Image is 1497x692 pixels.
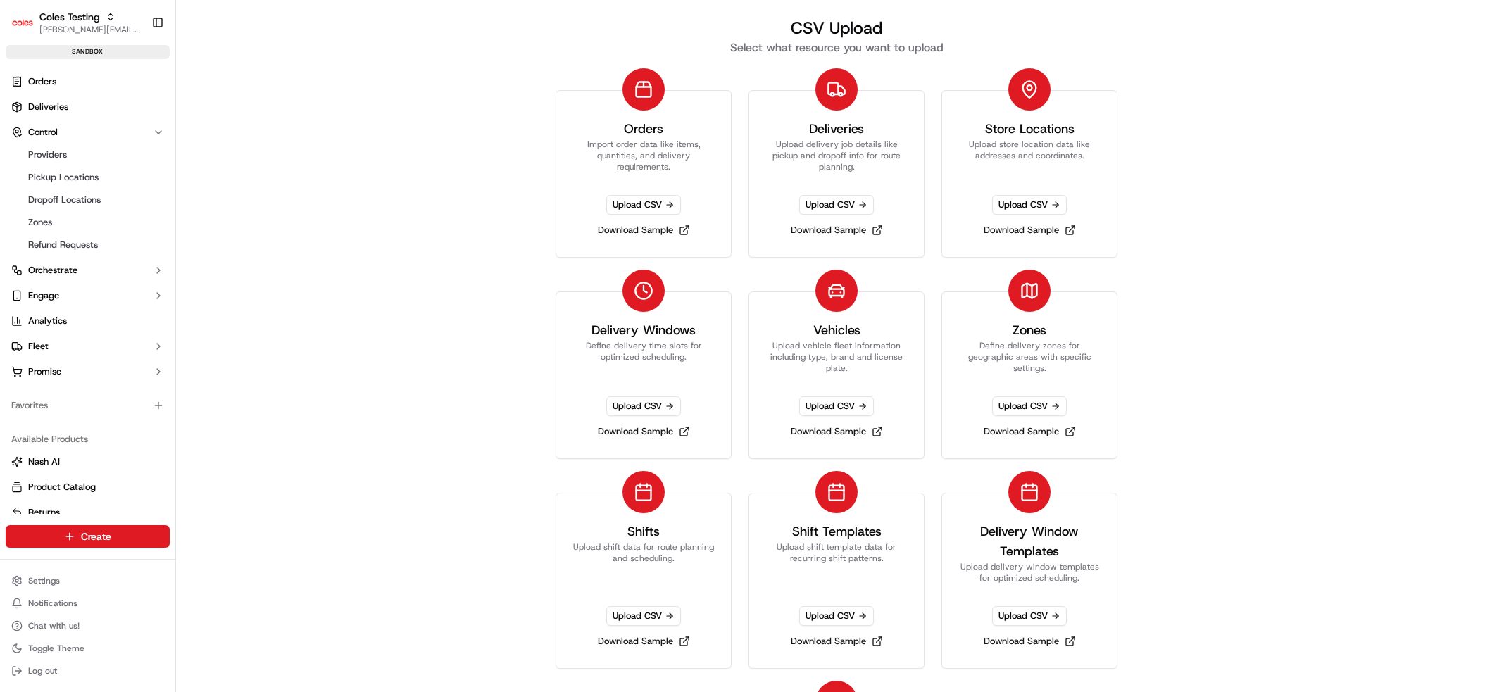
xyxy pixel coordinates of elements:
[799,606,874,626] span: Upload CSV
[28,365,61,378] span: Promise
[6,45,170,59] div: sandbox
[766,139,907,172] p: Upload delivery job details like pickup and dropoff info for route planning.
[6,360,170,383] button: Promise
[23,190,153,210] a: Dropoff Locations
[624,119,663,139] h3: Orders
[23,235,153,255] a: Refund Requests
[799,396,874,416] span: Upload CSV
[28,315,67,327] span: Analytics
[11,455,164,468] a: Nash AI
[941,291,1117,459] a: ZonesDefine delivery zones for geographic areas with specific settings.Upload CSVDownload Sample
[985,119,1075,139] h3: Store Locations
[992,195,1067,215] span: Upload CSV
[6,661,170,681] button: Log out
[959,340,1100,374] p: Define delivery zones for geographic areas with specific settings.
[11,506,164,519] a: Returns
[28,481,96,493] span: Product Catalog
[538,39,1135,56] h2: Select what resource you want to upload
[748,291,925,459] a: VehiclesUpload vehicle fleet information including type, brand and license plate.Upload CSVDownlo...
[28,264,77,277] span: Orchestrate
[28,216,52,229] span: Zones
[799,195,874,215] span: Upload CSV
[6,476,170,498] button: Product Catalog
[538,17,1135,39] h1: CSV Upload
[28,455,60,468] span: Nash AI
[28,620,80,631] span: Chat with us!
[6,6,146,39] button: Coles TestingColes Testing[PERSON_NAME][EMAIL_ADDRESS][DOMAIN_NAME]
[556,493,732,669] a: ShiftsUpload shift data for route planning and scheduling.Upload CSVDownload Sample
[6,428,170,451] div: Available Products
[6,335,170,358] button: Fleet
[28,575,60,586] span: Settings
[28,149,67,161] span: Providers
[6,451,170,473] button: Nash AI
[28,289,59,302] span: Engage
[6,394,170,417] div: Favorites
[28,101,68,113] span: Deliveries
[6,284,170,307] button: Engage
[978,631,1082,651] a: Download Sample
[6,70,170,93] a: Orders
[813,320,860,340] h3: Vehicles
[573,340,714,374] p: Define delivery time slots for optimized scheduling.
[28,194,101,206] span: Dropoff Locations
[556,291,732,459] a: Delivery WindowsDefine delivery time slots for optimized scheduling.Upload CSVDownload Sample
[809,119,864,139] h3: Deliveries
[6,96,170,118] a: Deliveries
[28,171,99,184] span: Pickup Locations
[573,139,714,172] p: Import order data like items, quantities, and delivery requirements.
[6,310,170,332] a: Analytics
[6,525,170,548] button: Create
[28,75,56,88] span: Orders
[11,481,164,493] a: Product Catalog
[592,220,696,240] a: Download Sample
[992,396,1067,416] span: Upload CSV
[978,220,1082,240] a: Download Sample
[28,598,77,609] span: Notifications
[6,638,170,658] button: Toggle Theme
[992,606,1067,626] span: Upload CSV
[556,90,732,258] a: OrdersImport order data like items, quantities, and delivery requirements.Upload CSVDownload Sample
[959,522,1100,561] h3: Delivery Window Templates
[606,195,681,215] span: Upload CSV
[785,422,889,441] a: Download Sample
[6,593,170,613] button: Notifications
[748,90,925,258] a: DeliveriesUpload delivery job details like pickup and dropoff info for route planning.Upload CSVD...
[23,168,153,187] a: Pickup Locations
[1013,320,1046,340] h3: Zones
[6,501,170,524] button: Returns
[28,665,57,677] span: Log out
[978,422,1082,441] a: Download Sample
[606,396,681,416] span: Upload CSV
[627,522,660,541] h3: Shifts
[606,606,681,626] span: Upload CSV
[6,571,170,591] button: Settings
[39,24,140,35] button: [PERSON_NAME][EMAIL_ADDRESS][DOMAIN_NAME]
[6,616,170,636] button: Chat with us!
[28,239,98,251] span: Refund Requests
[792,522,882,541] h3: Shift Templates
[81,529,111,543] span: Create
[766,340,907,374] p: Upload vehicle fleet information including type, brand and license plate.
[28,506,60,519] span: Returns
[28,643,84,654] span: Toggle Theme
[573,541,714,584] p: Upload shift data for route planning and scheduling.
[28,340,49,353] span: Fleet
[785,631,889,651] a: Download Sample
[591,320,696,340] h3: Delivery Windows
[6,259,170,282] button: Orchestrate
[11,11,34,34] img: Coles Testing
[592,422,696,441] a: Download Sample
[6,121,170,144] button: Control
[941,493,1117,669] a: Delivery Window TemplatesUpload delivery window templates for optimized scheduling.Upload CSVDown...
[785,220,889,240] a: Download Sample
[748,493,925,669] a: Shift TemplatesUpload shift template data for recurring shift patterns.Upload CSVDownload Sample
[28,126,58,139] span: Control
[766,541,907,584] p: Upload shift template data for recurring shift patterns.
[23,213,153,232] a: Zones
[592,631,696,651] a: Download Sample
[39,10,100,24] button: Coles Testing
[959,139,1100,172] p: Upload store location data like addresses and coordinates.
